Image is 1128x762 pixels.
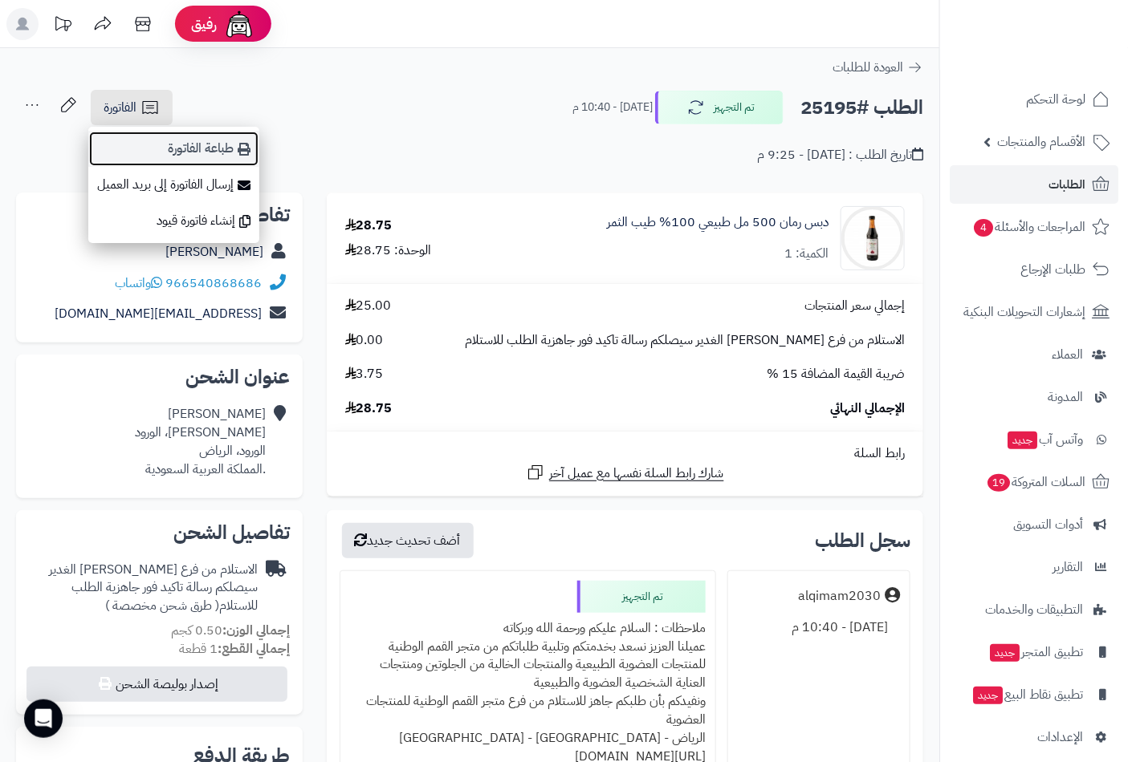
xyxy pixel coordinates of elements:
[135,405,266,478] div: [PERSON_NAME] [PERSON_NAME]، الورود الورود، الرياض .المملكة العربية السعودية
[526,463,724,483] a: شارك رابط السلة نفسها مع عميل آخر
[345,217,393,235] div: 28.75
[798,587,881,606] div: alqimam2030
[165,242,263,261] a: [PERSON_NAME]
[88,203,259,239] a: إنشاء فاتورة قيود
[333,444,917,463] div: رابط السلة
[345,399,393,418] span: 28.75
[950,378,1118,416] a: المدونة
[91,90,173,125] a: الفاتورة
[950,335,1118,374] a: العملاء
[950,293,1118,331] a: إشعارات التحويلات البنكية
[833,58,923,77] a: العودة للطلبات
[767,365,905,383] span: ضريبة القيمة المضافة 15 %
[29,367,290,387] h2: عنوان الشحن
[950,208,1118,246] a: المراجعات والأسئلة4
[43,8,83,44] a: تحديثات المنصة
[988,474,1010,492] span: 19
[990,644,1020,662] span: جديد
[607,213,829,232] a: دبس رمان 500 مل طبيعي 100% طيب الثمر
[88,131,259,167] a: طباعة الفاتورة
[345,297,392,315] span: 25.00
[950,80,1118,119] a: لوحة التحكم
[1019,12,1113,46] img: logo-2.png
[950,250,1118,289] a: طلبات الإرجاع
[950,590,1118,629] a: التطبيقات والخدمات
[757,146,923,164] div: تاريخ الطلب : [DATE] - 9:25 م
[223,8,255,40] img: ai-face.png
[804,297,905,315] span: إجمالي سعر المنتجات
[784,245,829,263] div: الكمية: 1
[1026,88,1085,111] span: لوحة التحكم
[985,598,1083,621] span: التطبيقات والخدمات
[815,531,910,550] h3: سجل الطلب
[974,219,993,237] span: 4
[191,14,217,34] span: رفيق
[1008,432,1037,449] span: جديد
[841,206,904,270] img: 1744399035-%D8%AF%D8%A8%D8%B3%20%D8%B1%D9%85%D8%A7%D9%86%20-90x90.jpg
[1049,173,1085,196] span: الطلبات
[1053,556,1083,578] span: التقارير
[972,216,1085,238] span: المراجعات والأسئلة
[963,301,1085,323] span: إشعارات التحويلات البنكية
[115,274,162,293] a: واتساب
[222,621,290,640] strong: إجمالي الوزن:
[345,331,384,350] span: 0.00
[345,241,432,260] div: الوحدة: 28.75
[55,304,262,323] a: [EMAIL_ADDRESS][DOMAIN_NAME]
[345,365,384,383] span: 3.75
[950,675,1118,714] a: تطبيق نقاط البيعجديد
[577,581,706,613] div: تم التجهيز
[572,99,653,116] small: [DATE] - 10:40 م
[105,596,219,615] span: ( طرق شحن مخصصة )
[1052,343,1083,366] span: العملاء
[29,205,290,225] h2: تفاصيل العميل
[950,548,1118,586] a: التقارير
[549,464,724,483] span: شارك رابط السلة نفسها مع عميل آخر
[1006,428,1083,451] span: وآتس آب
[1037,726,1083,748] span: الإعدادات
[833,58,903,77] span: العودة للطلبات
[950,420,1118,459] a: وآتس آبجديد
[29,523,290,542] h2: تفاصيل الشحن
[465,331,905,350] span: الاستلام من فرع [PERSON_NAME] الغدير سيصلكم رسالة تاكيد فور جاهزية الطلب للاستلام
[26,667,287,702] button: إصدار بوليصة الشحن
[973,687,1003,704] span: جديد
[179,639,290,659] small: 1 قطعة
[1020,258,1085,281] span: طلبات الإرجاع
[950,165,1118,204] a: الطلبات
[997,131,1085,153] span: الأقسام والمنتجات
[342,523,474,558] button: أضف تحديث جديد
[988,641,1083,663] span: تطبيق المتجر
[950,718,1118,756] a: الإعدادات
[88,167,259,203] a: إرسال الفاتورة إلى بريد العميل
[29,561,258,616] div: الاستلام من فرع [PERSON_NAME] الغدير سيصلكم رسالة تاكيد فور جاهزية الطلب للاستلام
[800,91,923,124] h2: الطلب #25195
[171,621,290,640] small: 0.50 كجم
[165,274,262,293] a: 966540868686
[738,612,900,643] div: [DATE] - 10:40 م
[950,505,1118,544] a: أدوات التسويق
[24,699,63,738] div: Open Intercom Messenger
[218,639,290,659] strong: إجمالي القطع:
[830,399,905,418] span: الإجمالي النهائي
[104,98,136,117] span: الفاتورة
[655,91,784,124] button: تم التجهيز
[950,463,1118,501] a: السلات المتروكة19
[1013,513,1083,536] span: أدوات التسويق
[1048,386,1083,408] span: المدونة
[950,633,1118,671] a: تطبيق المتجرجديد
[971,683,1083,706] span: تطبيق نقاط البيع
[986,471,1085,493] span: السلات المتروكة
